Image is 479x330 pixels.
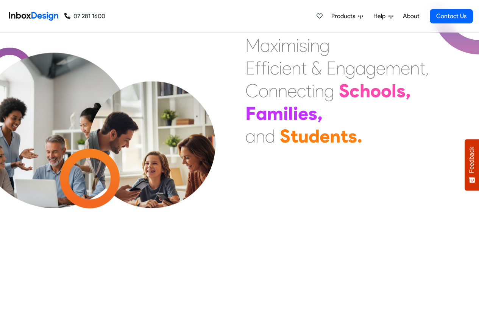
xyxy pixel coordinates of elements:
div: o [381,79,392,102]
div: e [282,57,292,79]
div: o [370,79,381,102]
div: e [298,102,308,125]
div: C [245,79,259,102]
div: i [307,34,310,57]
div: a [356,57,366,79]
div: d [265,125,275,147]
div: s [308,102,317,125]
div: l [288,102,293,125]
div: n [336,57,345,79]
a: Products [328,9,366,24]
div: , [406,79,411,102]
div: t [301,57,307,79]
div: . [357,125,362,147]
div: c [270,57,279,79]
div: g [320,34,330,57]
button: Feedback - Show survey [465,139,479,191]
div: o [259,79,268,102]
div: m [267,102,283,125]
div: & [311,57,322,79]
div: S [280,125,290,147]
div: t [420,57,425,79]
div: i [267,57,270,79]
div: c [297,79,306,102]
img: parents_with_child.png [73,81,231,240]
div: , [317,102,323,125]
div: s [299,34,307,57]
div: n [278,79,287,102]
div: i [279,57,282,79]
div: e [287,79,297,102]
div: e [320,125,330,147]
div: Maximising Efficient & Engagement, Connecting Schools, Families, and Students. [245,34,429,147]
div: c [349,79,360,102]
div: i [312,79,315,102]
div: , [425,57,429,79]
div: n [330,125,340,147]
div: e [401,57,410,79]
div: M [245,34,260,57]
div: x [270,34,278,57]
div: m [281,34,296,57]
div: t [290,125,298,147]
div: n [410,57,420,79]
span: Feedback [468,147,475,173]
div: t [340,125,348,147]
div: a [256,102,267,125]
div: n [310,34,320,57]
div: h [360,79,370,102]
div: s [348,125,357,147]
a: 07 281 1600 [64,12,105,21]
div: S [339,79,349,102]
div: n [315,79,324,102]
div: e [376,57,385,79]
span: Products [331,12,358,21]
div: f [261,57,267,79]
div: n [256,125,265,147]
div: a [260,34,270,57]
div: l [392,79,396,102]
div: g [366,57,376,79]
div: s [396,79,406,102]
div: m [385,57,401,79]
div: a [245,125,256,147]
div: t [306,79,312,102]
div: g [345,57,356,79]
div: f [255,57,261,79]
div: E [245,57,255,79]
div: F [245,102,256,125]
div: n [268,79,278,102]
div: n [292,57,301,79]
div: E [326,57,336,79]
div: i [283,102,288,125]
a: Contact Us [430,9,473,23]
div: d [309,125,320,147]
div: i [278,34,281,57]
div: g [324,79,334,102]
span: Help [373,12,389,21]
div: i [293,102,298,125]
a: Help [370,9,396,24]
div: i [296,34,299,57]
div: u [298,125,309,147]
a: About [401,9,421,24]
